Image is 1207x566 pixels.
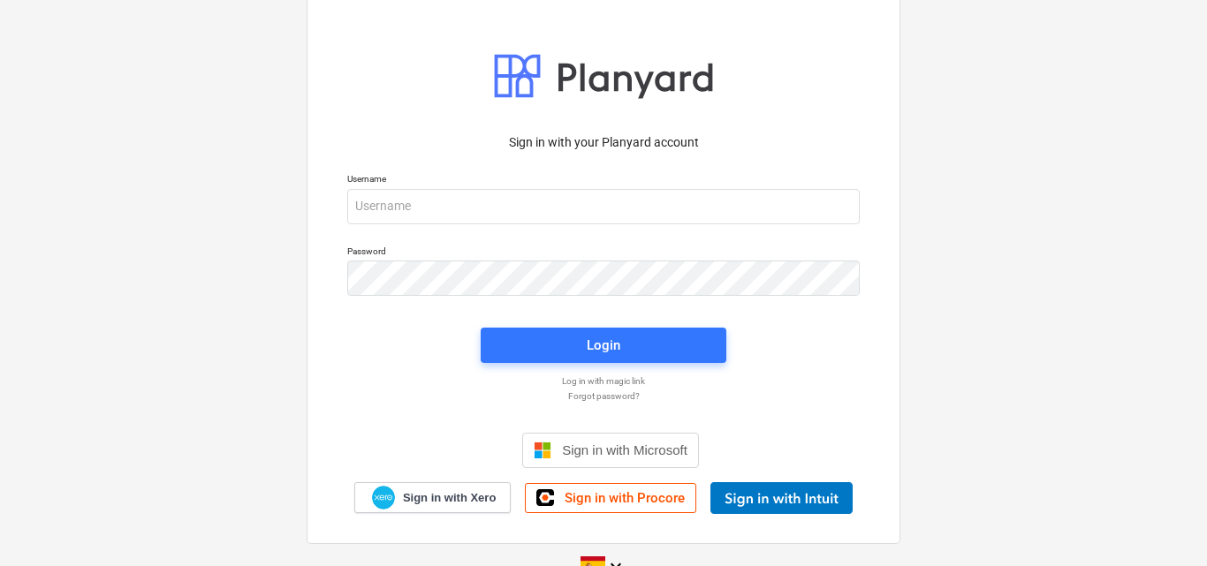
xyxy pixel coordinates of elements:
div: Login [587,334,620,357]
span: Sign in with Procore [565,490,685,506]
a: Sign in with Procore [525,483,696,513]
span: Sign in with Microsoft [562,442,687,457]
p: Username [347,173,860,188]
input: Username [347,189,860,224]
a: Log in with magic link [338,375,869,387]
button: Login [481,328,726,363]
span: Sign in with Xero [403,490,496,506]
p: Password [347,245,860,260]
a: Sign in with Xero [354,482,512,513]
a: Forgot password? [338,390,869,402]
img: Microsoft logo [534,441,551,459]
img: Xero logo [372,486,395,509]
p: Sign in with your Planyard account [347,133,860,152]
